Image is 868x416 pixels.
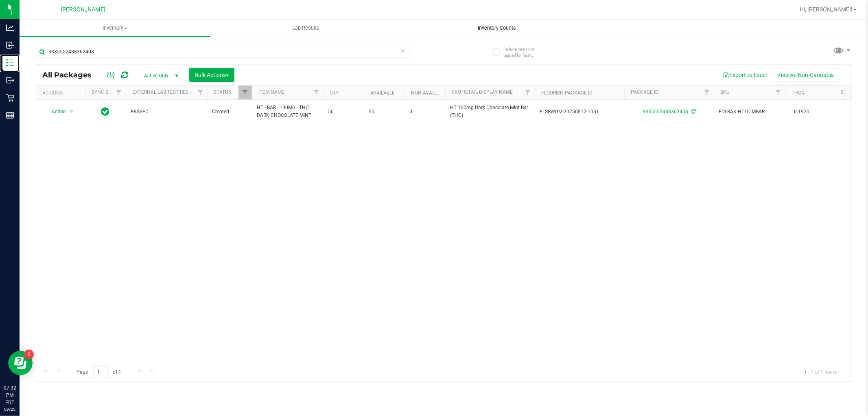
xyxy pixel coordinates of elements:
[67,106,77,117] span: select
[369,108,400,116] span: 50
[411,90,447,96] a: Non-Available
[20,24,210,32] span: Inventory
[467,24,527,32] span: Inventory Counts
[791,90,805,96] a: THC%
[4,384,16,406] p: 07:32 PM EDT
[772,68,839,82] button: Receive Non-Cannabis
[370,90,395,96] a: Available
[257,104,318,119] span: HT - BAR - 100MG - THC - DARK CHOCOLATE MINT
[6,41,14,49] inline-svg: Inbound
[452,89,513,95] a: Sku Retail Display Name
[631,89,658,95] a: Package ID
[700,86,714,99] a: Filter
[42,70,100,79] span: All Packages
[6,24,14,32] inline-svg: Analytics
[540,108,619,116] span: FLSRWGM-20250812-1051
[70,365,128,378] span: Page of 1
[93,365,108,378] input: 1
[541,90,593,96] a: Flourish Package ID
[132,89,196,95] a: External Lab Test Result
[112,86,126,99] a: Filter
[24,350,34,359] iframe: Resource center unread badge
[503,46,544,58] span: Include items not tagged for facility
[330,90,339,96] a: Qty
[790,106,813,118] span: 0.1920
[210,20,401,37] a: Lab Results
[131,108,202,116] span: PASSED
[643,109,688,114] a: 3335552488362408
[401,20,592,37] a: Inventory Counts
[214,89,231,95] a: Status
[61,6,105,13] span: [PERSON_NAME]
[281,24,330,32] span: Lab Results
[92,89,123,95] a: Sync Status
[328,108,359,116] span: 50
[840,89,857,95] a: Strain
[258,89,284,95] a: Item Name
[6,111,14,119] inline-svg: Reports
[521,86,535,99] a: Filter
[6,59,14,67] inline-svg: Inventory
[36,46,409,58] input: Search Package ID, Item Name, SKU, Lot or Part Number...
[798,365,843,378] span: 1 - 1 of 1 items
[720,89,730,95] a: SKU
[6,94,14,102] inline-svg: Retail
[42,90,82,96] div: Actions
[717,68,772,82] button: Export to Excel
[409,108,440,116] span: 0
[450,104,530,119] span: HT 100mg Dark Chocolate Mint Bar (THC)
[20,20,210,37] a: Inventory
[194,86,207,99] a: Filter
[212,108,247,116] span: Created
[400,46,406,56] span: Clear
[8,351,33,375] iframe: Resource center
[44,106,66,117] span: Action
[4,406,16,412] p: 09/25
[238,86,252,99] a: Filter
[719,108,780,116] span: EDI-BAK-HT-DCMBAR
[101,106,110,117] span: In Sync
[310,86,323,99] a: Filter
[195,72,229,78] span: Bulk Actions
[6,76,14,84] inline-svg: Outbound
[772,86,785,99] a: Filter
[800,6,853,13] span: Hi, [PERSON_NAME]!
[690,109,695,114] span: Sync from Compliance System
[189,68,234,82] button: Bulk Actions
